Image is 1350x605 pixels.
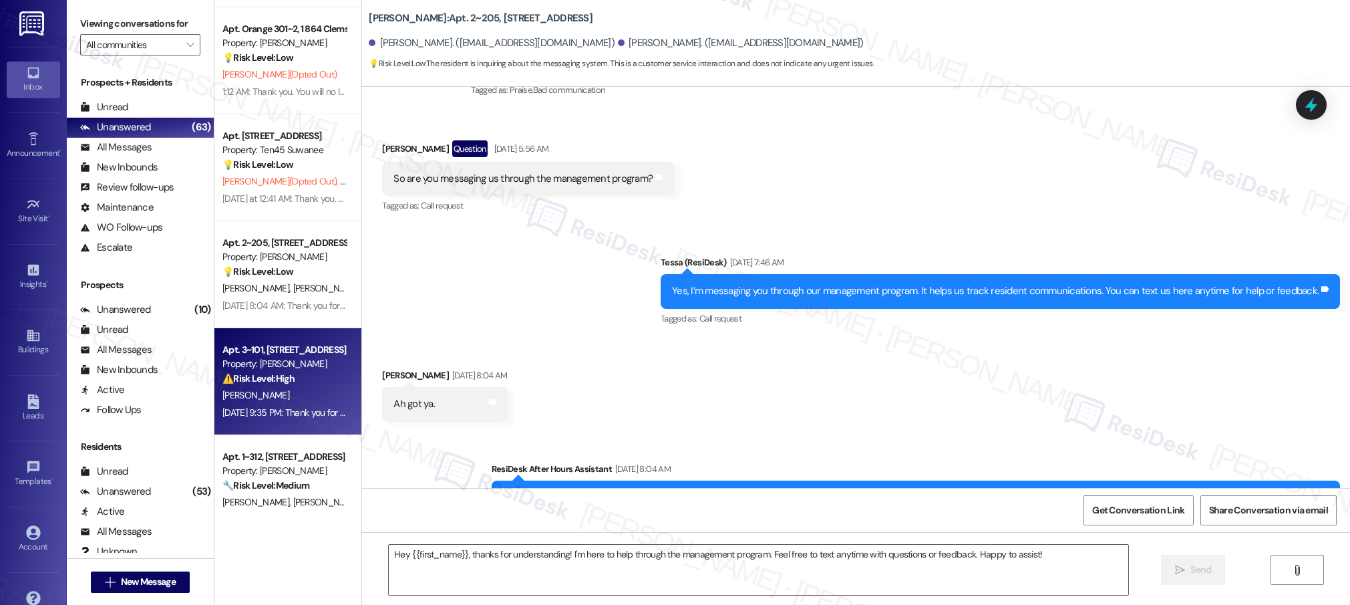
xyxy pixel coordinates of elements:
[222,464,346,478] div: Property: [PERSON_NAME]
[80,485,151,499] div: Unanswered
[449,368,508,382] div: [DATE] 8:04 AM
[369,58,425,69] strong: 💡 Risk Level: Low
[7,259,60,295] a: Insights •
[382,196,674,215] div: Tagged as:
[46,277,48,287] span: •
[1175,565,1185,576] i: 
[222,158,293,170] strong: 💡 Risk Level: Low
[80,363,158,377] div: New Inbounds
[189,481,214,502] div: (53)
[80,545,137,559] div: Unknown
[1190,563,1211,577] span: Send
[672,284,1319,298] div: Yes, I’m messaging you through our management program. It helps us track resident communications....
[80,343,152,357] div: All Messages
[7,390,60,427] a: Leads
[492,462,1341,481] div: ResiDesk After Hours Assistant
[222,51,293,64] strong: 💡 Risk Level: Low
[612,462,671,476] div: [DATE] 8:04 AM
[293,282,360,294] span: [PERSON_NAME]
[121,575,176,589] span: New Message
[382,368,507,387] div: [PERSON_NAME]
[369,11,593,25] b: [PERSON_NAME]: Apt. 2~205, [STREET_ADDRESS]
[533,84,605,96] span: Bad communication
[51,475,53,484] span: •
[222,143,346,157] div: Property: Ten45 Suwanee
[188,117,214,138] div: (63)
[1292,565,1302,576] i: 
[393,172,653,186] div: So are you messaging us through the management program?
[510,84,532,96] span: Praise ,
[222,22,346,36] div: Apt. Orange 301~2, 1 864 Clemson
[369,36,615,50] div: [PERSON_NAME]. ([EMAIL_ADDRESS][DOMAIN_NAME])
[80,303,151,317] div: Unanswered
[7,193,60,229] a: Site Visit •
[222,450,346,464] div: Apt. 1~312, [STREET_ADDRESS]
[67,440,214,454] div: Residents
[80,505,125,519] div: Active
[80,525,152,539] div: All Messages
[105,577,115,588] i: 
[393,397,435,411] div: Ah got ya.
[19,11,47,36] img: ResiDesk Logo
[80,140,152,154] div: All Messages
[80,120,151,134] div: Unanswered
[80,201,154,215] div: Maintenance
[222,236,346,250] div: Apt. 2~205, [STREET_ADDRESS]
[80,180,174,195] div: Review follow-ups
[222,86,850,98] div: 1:12 AM: Thank you. You will no longer receive texts from this thread. Please reply with 'UNSTOP'...
[369,57,874,71] span: : The resident is inquiring about the messaging system. This is a customer service interaction an...
[293,496,360,508] span: [PERSON_NAME]
[661,309,1340,328] div: Tagged as:
[186,39,194,50] i: 
[1161,555,1226,585] button: Send
[1209,503,1328,517] span: Share Conversation via email
[80,403,142,417] div: Follow Ups
[48,212,50,221] span: •
[80,241,132,255] div: Escalate
[222,250,346,264] div: Property: [PERSON_NAME]
[1200,495,1337,525] button: Share Conversation via email
[618,36,864,50] div: [PERSON_NAME]. ([EMAIL_ADDRESS][DOMAIN_NAME])
[222,175,341,187] span: [PERSON_NAME] (Opted Out)
[699,313,741,324] span: Call request
[59,146,61,156] span: •
[421,200,463,211] span: Call request
[80,100,128,114] div: Unread
[661,255,1340,274] div: Tessa (ResiDesk)
[222,496,293,508] span: [PERSON_NAME]
[67,278,214,292] div: Prospects
[222,479,309,491] strong: 🔧 Risk Level: Medium
[86,34,179,55] input: All communities
[222,193,892,205] div: [DATE] at 12:41 AM: Thank you. You will no longer receive texts from this thread. Please reply wi...
[382,140,674,162] div: [PERSON_NAME]
[80,13,200,34] label: Viewing conversations for
[222,36,346,50] div: Property: [PERSON_NAME]
[222,389,289,401] span: [PERSON_NAME]
[67,76,214,90] div: Prospects + Residents
[222,357,346,371] div: Property: [PERSON_NAME]
[7,324,60,360] a: Buildings
[222,265,293,277] strong: 💡 Risk Level: Low
[80,160,158,174] div: New Inbounds
[222,372,295,384] strong: ⚠️ Risk Level: High
[222,299,1034,312] div: [DATE] 8:04 AM: Thank you for your message. Our offices are currently closed, but we will contact...
[91,572,190,593] button: New Message
[222,68,337,80] span: [PERSON_NAME] (Opted Out)
[1092,503,1184,517] span: Get Conversation Link
[191,299,214,320] div: (10)
[222,129,346,143] div: Apt. [STREET_ADDRESS]
[7,456,60,492] a: Templates •
[7,521,60,558] a: Account
[727,255,784,269] div: [DATE] 7:46 AM
[471,80,1340,100] div: Tagged as:
[1083,495,1193,525] button: Get Conversation Link
[80,383,125,397] div: Active
[389,545,1128,595] textarea: Hey {{first_name}}, thanks for understanding! I'm here to help through the management program. Fe...
[7,62,60,98] a: Inbox
[491,142,549,156] div: [DATE] 5:56 AM
[80,465,128,479] div: Unread
[452,140,488,157] div: Question
[80,323,128,337] div: Unread
[222,282,293,294] span: [PERSON_NAME]
[80,221,162,235] div: WO Follow-ups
